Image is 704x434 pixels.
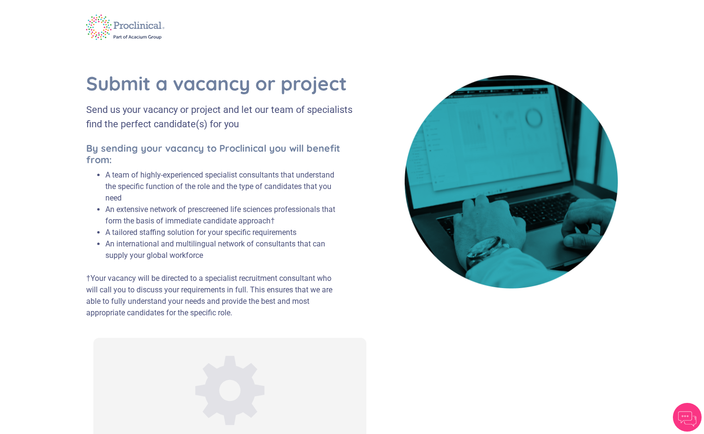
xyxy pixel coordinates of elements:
li: A tailored staffing solution for your specific requirements [105,227,344,238]
img: Chatbot [673,403,702,432]
img: logo [79,8,171,46]
p: †Your vacancy will be directed to a specialist recruitment consultant who will call you to discus... [86,273,344,319]
li: An international and multilingual network of consultants that can supply your global workforce [105,238,344,261]
img: book cover [405,75,618,288]
div: Send us your vacancy or project and let our team of specialists find the perfect candidate(s) for... [86,102,367,131]
li: An extensive network of prescreened life sciences professionals that form the basis of immediate ... [105,204,344,227]
h1: Submit a vacancy or project [86,72,367,95]
h5: By sending your vacancy to Proclinical you will benefit from: [86,143,344,166]
li: A team of highly-experienced specialist consultants that understand the specific function of the ... [105,169,344,204]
